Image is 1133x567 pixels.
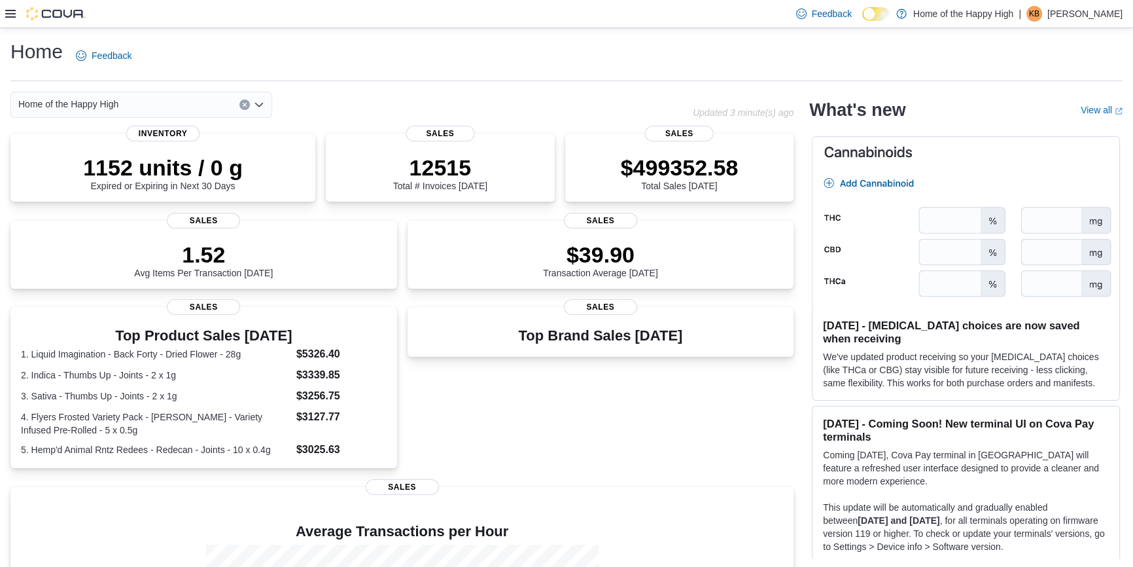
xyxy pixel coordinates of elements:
[564,299,637,315] span: Sales
[366,479,439,495] span: Sales
[645,126,714,141] span: Sales
[167,299,240,315] span: Sales
[823,448,1109,488] p: Coming [DATE], Cova Pay terminal in [GEOGRAPHIC_DATA] will feature a refreshed user interface des...
[858,515,939,526] strong: [DATE] and [DATE]
[406,126,474,141] span: Sales
[518,328,682,344] h3: Top Brand Sales [DATE]
[21,369,291,382] dt: 2. Indica - Thumbs Up - Joints - 2 x 1g
[296,409,387,425] dd: $3127.77
[791,1,857,27] a: Feedback
[1026,6,1042,22] div: Katelynd Bartelen
[823,417,1109,443] h3: [DATE] - Coming Soon! New terminal UI on Cova Pay terminals
[1019,6,1021,22] p: |
[1047,6,1123,22] p: [PERSON_NAME]
[21,443,291,456] dt: 5. Hemp'd Animal Rntz Redees - Redecan - Joints - 10 x 0.4g
[26,7,85,20] img: Cova
[564,213,637,229] span: Sales
[823,501,1109,553] p: This update will be automatically and gradually enabled between , for all terminals operating on ...
[693,107,793,118] p: Updated 3 minute(s) ago
[809,100,905,120] h2: What's new
[621,155,739,181] p: $499352.58
[1115,107,1123,115] svg: External link
[21,524,783,540] h4: Average Transactions per Hour
[21,411,291,437] dt: 4. Flyers Frosted Variety Pack - [PERSON_NAME] - Variety Infused Pre-Rolled - 5 x 0.5g
[1081,105,1123,115] a: View allExternal link
[254,100,264,110] button: Open list of options
[823,319,1109,345] h3: [DATE] - [MEDICAL_DATA] choices are now saved when receiving
[239,100,250,110] button: Clear input
[862,7,890,21] input: Dark Mode
[167,213,240,229] span: Sales
[823,350,1109,390] p: We've updated product receiving so your [MEDICAL_DATA] choices (like THCa or CBG) stay visible fo...
[21,328,387,344] h3: Top Product Sales [DATE]
[83,155,243,181] p: 1152 units / 0 g
[543,242,658,268] p: $39.90
[92,49,131,62] span: Feedback
[812,7,852,20] span: Feedback
[134,242,273,268] p: 1.52
[21,348,291,361] dt: 1. Liquid Imagination - Back Forty - Dried Flower - 28g
[296,367,387,383] dd: $3339.85
[126,126,200,141] span: Inventory
[913,6,1013,22] p: Home of the Happy High
[296,442,387,458] dd: $3025.63
[621,155,739,191] div: Total Sales [DATE]
[1029,6,1039,22] span: KB
[83,155,243,191] div: Expired or Expiring in Next 30 Days
[10,39,63,65] h1: Home
[393,155,487,181] p: 12515
[296,388,387,404] dd: $3256.75
[393,155,487,191] div: Total # Invoices [DATE]
[21,390,291,403] dt: 3. Sativa - Thumbs Up - Joints - 2 x 1g
[543,242,658,278] div: Transaction Average [DATE]
[134,242,273,278] div: Avg Items Per Transaction [DATE]
[296,346,387,362] dd: $5326.40
[18,96,118,112] span: Home of the Happy High
[71,43,137,69] a: Feedback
